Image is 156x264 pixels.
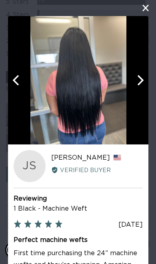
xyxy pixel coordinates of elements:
span: United States [113,154,121,160]
a: 1 Black - Machine Weft [14,205,87,212]
div: Verified Buyer [51,166,142,175]
div: JS [14,150,46,182]
h2: Perfect machine wefts [14,236,143,244]
img: Customer image [30,16,126,144]
div: Reviewing [14,194,143,204]
span: [PERSON_NAME] [51,154,110,161]
span: [DATE] [118,221,143,228]
button: close this modal window [141,3,150,13]
button: Previous [8,71,26,89]
button: Next [131,71,148,89]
